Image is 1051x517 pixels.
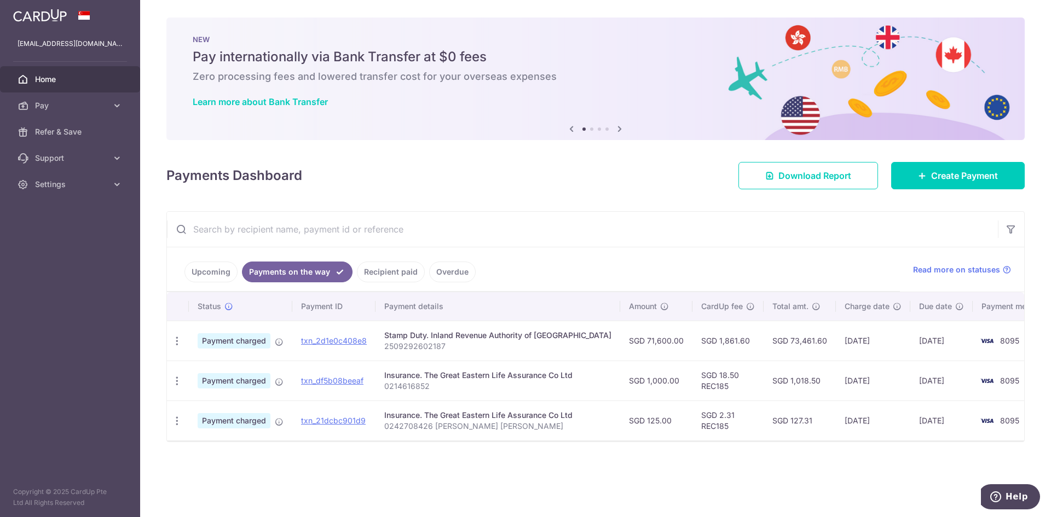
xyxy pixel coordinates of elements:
[919,301,952,312] span: Due date
[35,100,107,111] span: Pay
[764,361,836,400] td: SGD 1,018.50
[301,336,367,345] a: txn_2d1e0c408e8
[981,484,1040,512] iframe: Opens a widget where you can find more information
[166,166,302,185] h4: Payments Dashboard
[35,153,107,164] span: Support
[184,262,238,282] a: Upcoming
[193,35,998,44] p: NEW
[976,414,998,427] img: Bank Card
[193,70,998,83] h6: Zero processing fees and lowered transfer cost for your overseas expenses
[242,262,353,282] a: Payments on the way
[193,96,328,107] a: Learn more about Bank Transfer
[166,18,1025,140] img: Bank transfer banner
[772,301,809,312] span: Total amt.
[845,301,890,312] span: Charge date
[836,321,910,361] td: [DATE]
[701,301,743,312] span: CardUp fee
[620,361,692,400] td: SGD 1,000.00
[357,262,425,282] a: Recipient paid
[620,400,692,440] td: SGD 125.00
[384,330,611,341] div: Stamp Duty. Inland Revenue Authority of [GEOGRAPHIC_DATA]
[35,74,107,85] span: Home
[913,264,1000,275] span: Read more on statuses
[384,370,611,381] div: Insurance. The Great Eastern Life Assurance Co Ltd
[836,361,910,400] td: [DATE]
[429,262,476,282] a: Overdue
[292,292,376,321] th: Payment ID
[384,381,611,392] p: 0214616852
[193,48,998,66] h5: Pay internationally via Bank Transfer at $0 fees
[976,334,998,347] img: Bank Card
[778,169,851,182] span: Download Report
[1000,376,1019,385] span: 8095
[931,169,998,182] span: Create Payment
[764,321,836,361] td: SGD 73,461.60
[913,264,1011,275] a: Read more on statuses
[384,341,611,352] p: 2509292602187
[692,361,764,400] td: SGD 18.50 REC185
[198,413,270,428] span: Payment charged
[976,374,998,387] img: Bank Card
[629,301,657,312] span: Amount
[301,416,366,425] a: txn_21dcbc901d9
[1000,416,1019,425] span: 8095
[301,376,363,385] a: txn_df5b08beeaf
[764,400,836,440] td: SGD 127.31
[738,162,878,189] a: Download Report
[620,321,692,361] td: SGD 71,600.00
[376,292,620,321] th: Payment details
[198,301,221,312] span: Status
[35,126,107,137] span: Refer & Save
[910,400,973,440] td: [DATE]
[18,38,123,49] p: [EMAIL_ADDRESS][DOMAIN_NAME]
[836,400,910,440] td: [DATE]
[167,212,998,247] input: Search by recipient name, payment id or reference
[384,410,611,421] div: Insurance. The Great Eastern Life Assurance Co Ltd
[1000,336,1019,345] span: 8095
[910,321,973,361] td: [DATE]
[13,9,67,22] img: CardUp
[891,162,1025,189] a: Create Payment
[198,373,270,388] span: Payment charged
[692,321,764,361] td: SGD 1,861.60
[910,361,973,400] td: [DATE]
[384,421,611,432] p: 0242708426 [PERSON_NAME] [PERSON_NAME]
[35,179,107,190] span: Settings
[198,333,270,348] span: Payment charged
[692,400,764,440] td: SGD 2.31 REC185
